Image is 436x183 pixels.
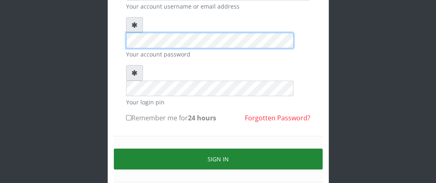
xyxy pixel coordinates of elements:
a: Forgotten Password? [245,113,310,122]
small: Your login pin [126,98,310,106]
button: Sign in [114,149,323,169]
small: Your account password [126,50,310,59]
input: Remember me for24 hours [126,115,131,120]
small: Your account username or email address [126,2,310,11]
label: Remember me for [126,113,216,123]
b: 24 hours [188,113,216,122]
